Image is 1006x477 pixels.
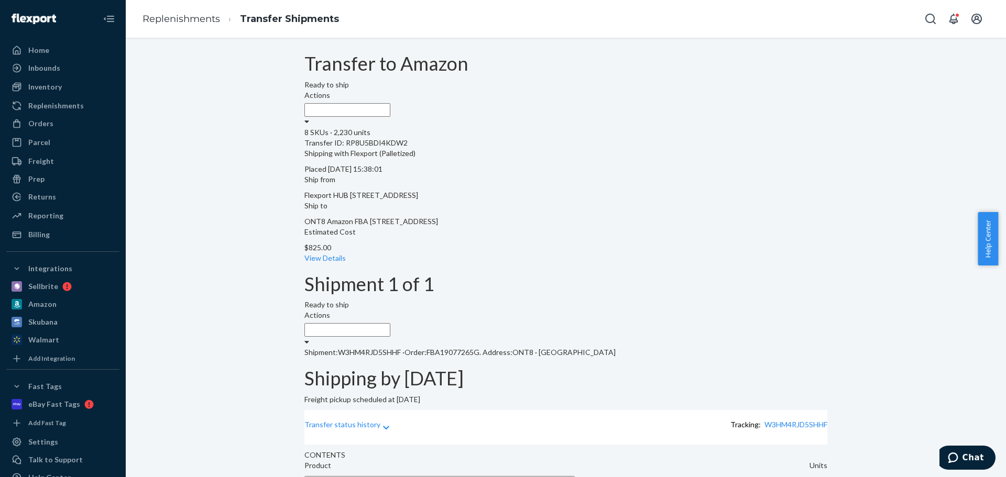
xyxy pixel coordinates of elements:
[28,101,84,111] div: Replenishments
[304,368,827,389] h1: Shipping by [DATE]
[6,396,119,413] a: eBay Fast Tags
[404,348,481,357] span: Order:
[99,8,119,29] button: Close Navigation
[6,134,119,151] a: Parcel
[304,299,827,310] div: Ready to ship
[6,378,119,395] button: Fast Tags
[28,118,53,129] div: Orders
[304,274,827,295] h1: Shipment 1 of 1
[28,63,60,73] div: Inbounds
[427,348,481,357] span: FBA19077265G .
[6,60,119,76] a: Inbounds
[304,217,438,226] span: ONT8 Amazon FBA [STREET_ADDRESS]
[483,348,512,357] span: Address:
[943,8,964,29] button: Open notifications
[966,8,987,29] button: Open account menu
[6,417,119,429] a: Add Fast Tag
[6,352,119,365] a: Add Integration
[240,13,339,25] a: Transfer Shipments
[143,13,220,25] a: Replenishments
[6,97,119,114] a: Replenishments
[764,420,827,429] a: W3HM4RJD5SHHF
[304,191,418,199] span: Flexport HUB [STREET_ADDRESS]
[28,381,62,392] div: Fast Tags
[304,90,330,101] label: Actions
[6,79,119,95] a: Inventory
[730,420,761,429] span: Tracking:
[134,4,347,35] ol: breadcrumbs
[28,137,50,148] div: Parcel
[304,164,827,174] div: Placed [DATE] 15:38:01
[28,82,62,92] div: Inventory
[28,454,83,465] div: Talk to Support
[6,207,119,224] a: Reporting
[304,310,330,320] label: Actions
[28,299,57,309] div: Amazon
[304,227,827,237] p: Estimated Cost
[28,437,58,447] div: Settings
[28,45,49,56] div: Home
[28,354,75,363] div: Add Integration
[28,210,63,221] div: Reporting
[304,253,346,262] a: View Details
[304,138,827,148] div: Transfer ID: RP8U5BDI4KDW2
[304,450,345,459] span: CONTENTS
[6,226,119,243] a: Billing
[304,148,827,159] p: Shipping with Flexport (Palletized)
[28,335,59,345] div: Walmart
[6,171,119,187] a: Prep
[304,348,338,357] span: Shipment:
[6,278,119,295] a: Sellbrite
[28,156,54,167] div: Freight
[304,347,827,358] p: W3HM4RJD5SHHF · ONT8 · [GEOGRAPHIC_DATA]
[304,419,380,430] p: Transfer status history
[304,127,827,138] div: 8 SKUs · 2,230 units
[304,80,827,90] div: Ready to ship
[28,281,58,292] div: Sellbrite
[28,263,72,274] div: Integrations
[28,399,80,409] div: eBay Fast Tags
[6,296,119,313] a: Amazon
[304,394,827,405] p: Freight pickup scheduled at [DATE]
[304,174,827,185] p: Ship from
[6,188,119,205] a: Returns
[28,229,50,240] div: Billing
[810,460,827,471] p: Units
[6,260,119,277] button: Integrations
[6,331,119,348] a: Walmart
[920,8,941,29] button: Open Search Box
[978,212,998,265] button: Help Center
[304,53,827,74] h1: Transfer to Amazon
[6,42,119,59] a: Home
[304,201,827,211] p: Ship to
[28,418,66,427] div: Add Fast Tag
[28,192,56,202] div: Returns
[6,434,119,450] a: Settings
[6,314,119,330] a: Skubana
[304,227,827,263] div: $825.00
[12,14,56,24] img: Flexport logo
[6,451,119,468] button: Talk to Support
[939,446,996,472] iframe: Opens a widget where you can chat to one of our agents
[6,115,119,132] a: Orders
[304,460,810,471] p: Product
[28,317,58,327] div: Skubana
[6,153,119,170] a: Freight
[28,174,45,184] div: Prep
